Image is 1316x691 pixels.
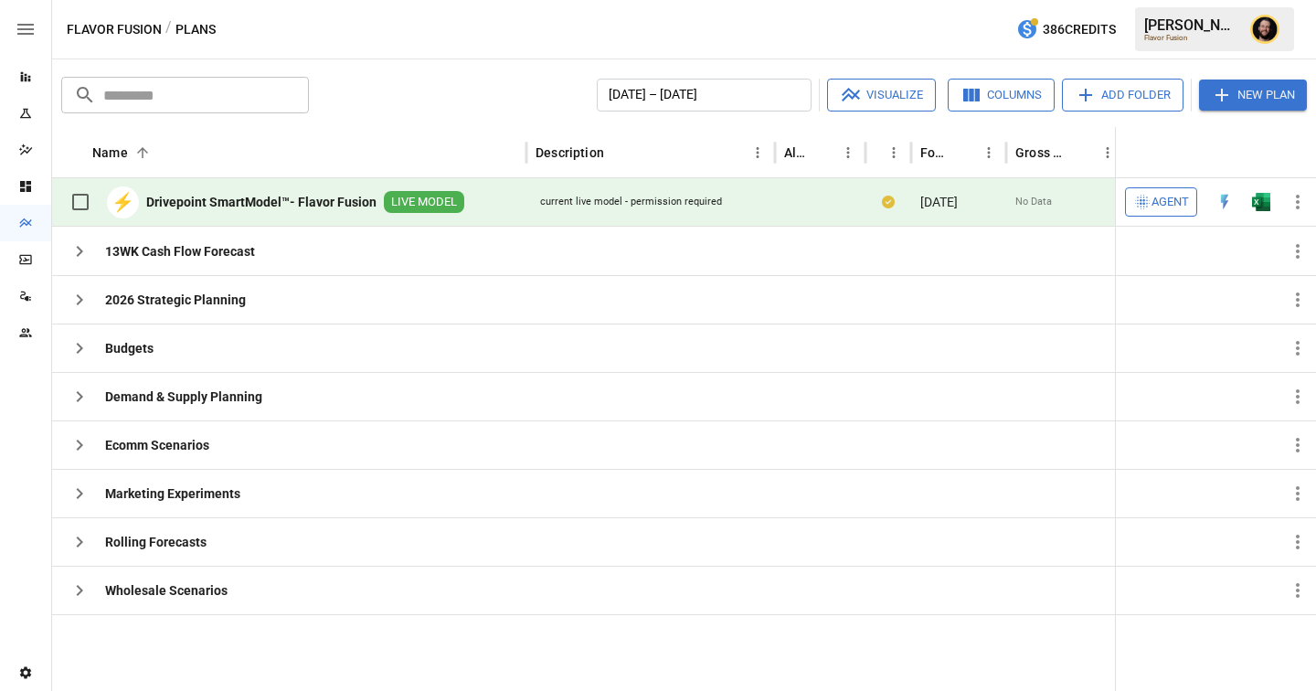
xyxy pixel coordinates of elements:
span: 386 Credits [1043,18,1116,41]
button: Columns [948,79,1055,112]
button: Ciaran Nugent [1239,4,1290,55]
div: current live model - permission required [540,195,722,209]
button: Sort [866,140,892,165]
button: [DATE] – [DATE] [597,79,812,112]
div: Open in Quick Edit [1215,193,1234,211]
button: Agent [1125,187,1197,217]
button: Status column menu [881,140,907,165]
div: ⚡ [107,186,139,218]
span: No Data [1015,195,1052,209]
b: Drivepoint SmartModel™- Flavor Fusion [146,193,377,211]
b: Ecomm Scenarios [105,436,209,454]
button: Sort [606,140,631,165]
span: Agent [1151,192,1189,213]
img: excel-icon.76473adf.svg [1252,193,1270,211]
b: Rolling Forecasts [105,533,207,551]
button: Add Folder [1062,79,1183,112]
button: Gross Margin column menu [1095,140,1120,165]
button: Sort [950,140,976,165]
button: Description column menu [745,140,770,165]
button: Visualize [827,79,936,112]
button: 386Credits [1009,13,1123,47]
div: Gross Margin [1015,145,1067,160]
div: Name [92,145,128,160]
b: Wholesale Scenarios [105,581,228,600]
button: Sort [1290,140,1316,165]
b: Demand & Supply Planning [105,388,262,406]
div: Open in Excel [1252,193,1270,211]
b: Budgets [105,339,154,357]
button: Forecast start column menu [976,140,1002,165]
div: [PERSON_NAME] [1144,16,1239,34]
button: Alerts column menu [835,140,861,165]
div: Alerts [784,145,808,160]
div: Your plan has changes in Excel that are not reflected in the Drivepoint Data Warehouse, select "S... [882,193,895,211]
b: Marketing Experiments [105,484,240,503]
div: Flavor Fusion [1144,34,1239,42]
b: 13WK Cash Flow Forecast [105,242,255,260]
img: quick-edit-flash.b8aec18c.svg [1215,193,1234,211]
span: LIVE MODEL [384,194,464,211]
div: [DATE] [911,178,1006,227]
button: Flavor Fusion [67,18,162,41]
div: Forecast start [920,145,949,160]
button: Sort [810,140,835,165]
button: Sort [130,140,155,165]
button: New Plan [1199,80,1307,111]
div: / [165,18,172,41]
b: 2026 Strategic Planning [105,291,246,309]
div: Description [536,145,604,160]
img: Ciaran Nugent [1250,15,1279,44]
button: Sort [1069,140,1095,165]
